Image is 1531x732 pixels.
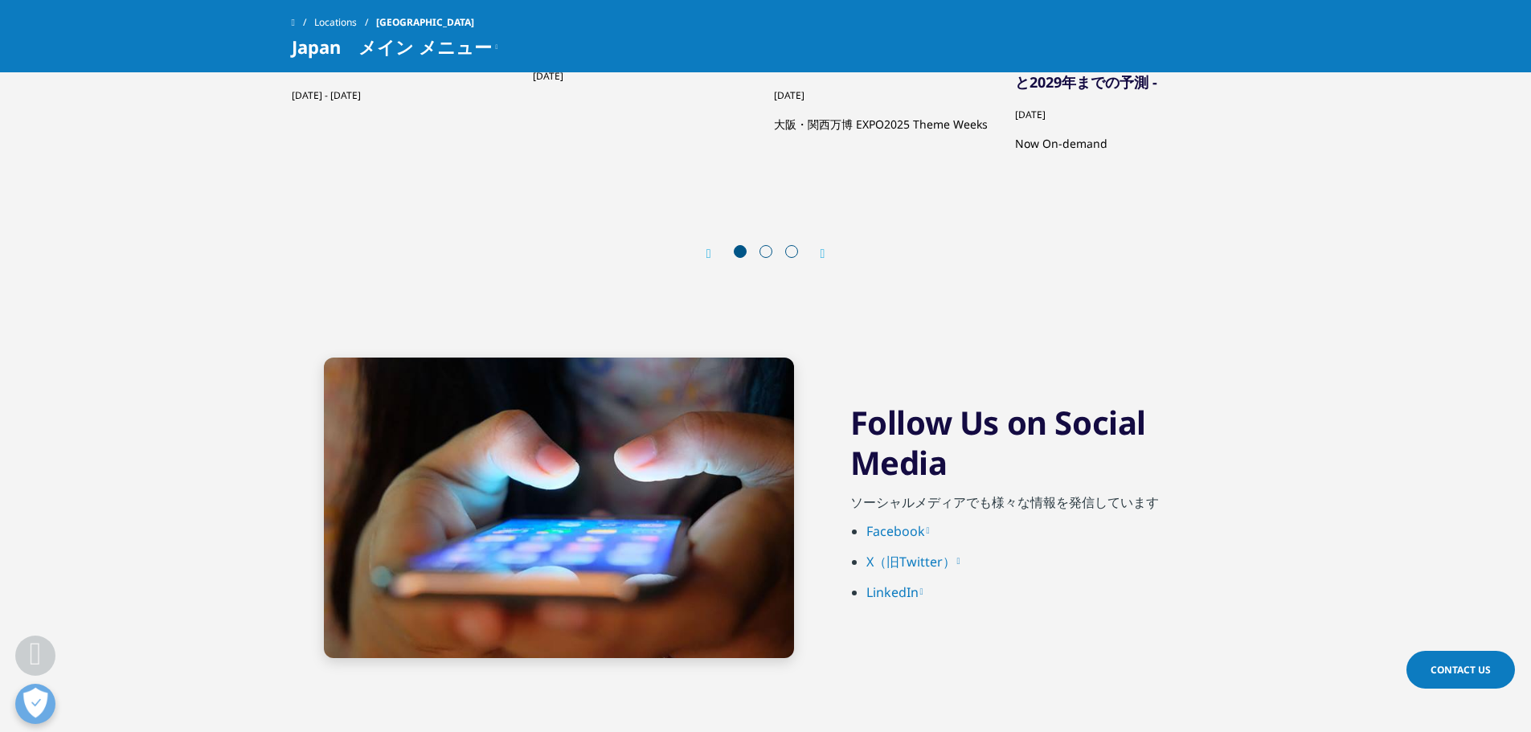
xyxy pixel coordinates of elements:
a: Facebook [866,522,930,540]
div: Next slide [804,246,825,261]
a: Locations [314,8,376,37]
p: Now On-demand [1015,122,1240,153]
div: [DATE] [1015,92,1240,122]
p: ソーシャルメディアでも様々な情報を発信しています [850,493,1240,521]
div: [DATE] - [DATE] [292,72,517,103]
span: [GEOGRAPHIC_DATA] [376,8,474,37]
div: [DATE] [774,72,999,103]
span: Contact Us [1431,663,1491,677]
button: 優先設定センターを開く [15,684,55,724]
p: 大阪・関西万博 EXPO2025 Theme Weeks [774,103,999,134]
a: X（旧Twitter） [866,553,960,570]
span: Japan メイン メニュー [292,37,492,56]
h3: Follow Us on Social Media [850,403,1240,483]
a: Contact Us [1406,651,1515,689]
div: Previous slide [706,246,727,261]
a: LinkedIn [866,583,923,601]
